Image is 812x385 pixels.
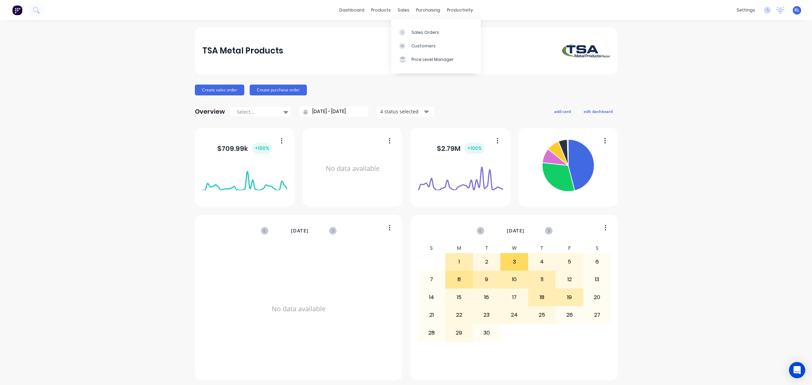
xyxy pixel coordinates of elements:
div: 4 [528,253,556,270]
div: 17 [501,289,528,306]
div: 11 [528,271,556,288]
div: 27 [584,307,611,323]
div: 3 [501,253,528,270]
div: 16 [473,289,500,306]
div: T [473,243,501,253]
div: purchasing [413,5,444,15]
div: + 100 % [465,143,484,154]
div: 25 [528,307,556,323]
div: S [418,243,446,253]
button: Create sales order [195,85,244,95]
div: 23 [473,307,500,323]
div: Sales Orders [411,29,439,36]
div: 12 [556,271,583,288]
div: + 100 % [252,143,272,154]
a: Price Level Manager [391,53,481,66]
span: RL [794,7,799,13]
div: Customers [411,43,436,49]
div: products [368,5,394,15]
div: $ 2.79M [437,143,484,154]
button: Create purchase order [250,85,307,95]
div: 30 [473,324,500,341]
div: 15 [446,289,473,306]
div: 7 [418,271,445,288]
div: 13 [584,271,611,288]
span: [DATE] [291,227,309,234]
div: 19 [556,289,583,306]
button: edit dashboard [579,107,617,116]
div: Open Intercom Messenger [789,362,805,378]
button: add card [550,107,575,116]
div: W [500,243,528,253]
span: [DATE] [507,227,524,234]
div: Overview [195,105,225,118]
div: 5 [556,253,583,270]
div: 14 [418,289,445,306]
div: 8 [446,271,473,288]
div: sales [394,5,413,15]
div: S [583,243,611,253]
img: Factory [12,5,22,15]
div: 20 [584,289,611,306]
div: 2 [473,253,500,270]
div: 9 [473,271,500,288]
div: TSA Metal Products [202,44,283,58]
div: productivity [444,5,476,15]
a: Sales Orders [391,25,481,39]
div: 18 [528,289,556,306]
div: No data available [310,137,395,201]
div: T [528,243,556,253]
div: settings [733,5,759,15]
div: M [445,243,473,253]
div: 1 [446,253,473,270]
a: Customers [391,39,481,53]
div: $ 709.99k [217,143,272,154]
div: 24 [501,307,528,323]
div: 26 [556,307,583,323]
div: Price Level Manager [411,56,454,63]
div: 6 [584,253,611,270]
div: 29 [446,324,473,341]
div: 22 [446,307,473,323]
div: 21 [418,307,445,323]
div: 28 [418,324,445,341]
div: 10 [501,271,528,288]
button: 4 status selected [377,107,434,117]
a: dashboard [336,5,368,15]
div: No data available [202,243,395,375]
div: F [556,243,583,253]
img: TSA Metal Products [562,44,610,58]
div: 4 status selected [380,108,423,115]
